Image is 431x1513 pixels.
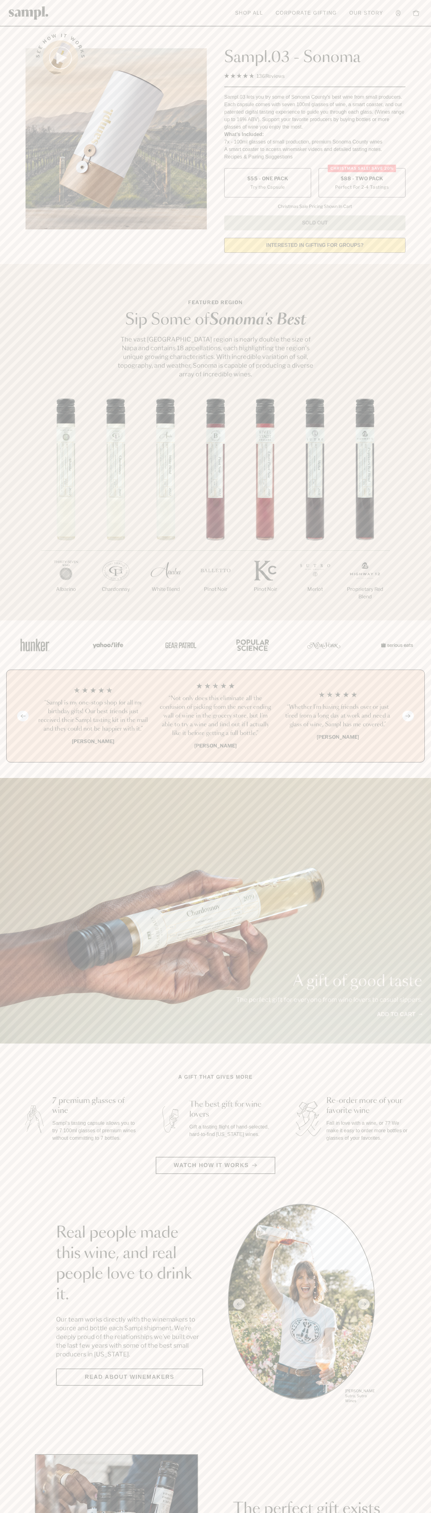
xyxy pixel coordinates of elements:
h3: “Sampl is my one-stop shop for all my birthday gifts! Our best friends just received their Sampl ... [37,699,149,733]
p: The perfect gift for everyone from wine lovers to casual sippers. [236,995,422,1004]
a: Add to cart [377,1010,422,1019]
span: $88 - Two Pack [341,175,383,182]
li: Christmas Sale Pricing Shown In Cart [275,204,355,209]
button: Watch how it works [156,1157,275,1174]
div: 136Reviews [224,72,285,80]
img: Sampl.03 - Sonoma [26,48,207,229]
p: Pinot Noir [240,586,290,593]
a: interested in gifting for groups? [224,238,405,253]
p: A gift of good taste [236,974,422,989]
span: 136 [257,73,265,79]
li: 1 / 7 [41,398,91,613]
em: Sonoma's Best [209,313,306,328]
li: 4 / 7 [191,398,240,613]
h3: Re-order more of your favorite wine [326,1096,411,1116]
li: 2 / 4 [159,682,272,750]
div: Sampl.03 lets you try some of Sonoma County's best wine from small producers. Each capsule comes ... [224,93,405,131]
li: 1 / 4 [37,682,149,750]
b: [PERSON_NAME] [72,738,114,744]
img: Artboard_7_5b34974b-f019-449e-91fb-745f8d0877ee_x450.png [377,632,415,658]
li: 7 / 7 [340,398,390,620]
h2: Sip Some of [116,313,315,328]
img: Artboard_5_7fdae55a-36fd-43f7-8bfd-f74a06a2878e_x450.png [161,632,198,658]
p: Featured Region [116,299,315,306]
li: 3 / 7 [141,398,191,613]
strong: What’s Included: [224,132,264,137]
p: Fall in love with a wine, or 7? We make it easy to order more bottles or glasses of your favorites. [326,1119,411,1142]
h1: Sampl.03 - Sonoma [224,48,405,67]
a: Shop All [232,6,266,20]
li: Recipes & Pairing Suggestions [224,153,405,161]
a: Read about Winemakers [56,1369,203,1386]
li: 3 / 4 [282,682,394,750]
h3: “Whether I'm having friends over or just tired from a long day at work and need a glass of wine, ... [282,703,394,729]
span: Reviews [265,73,285,79]
button: Previous slide [17,711,29,721]
div: Christmas SALE! Save 20% [328,165,396,172]
li: 5 / 7 [240,398,290,613]
a: Our Story [346,6,386,20]
p: Our team works directly with the winemakers to source and bottle each Sampl shipment. We’re deepl... [56,1315,203,1359]
img: Sampl logo [9,6,49,20]
p: White Blend [141,586,191,593]
ul: carousel [228,1204,375,1404]
img: Artboard_4_28b4d326-c26e-48f9-9c80-911f17d6414e_x450.png [233,632,270,658]
small: Try the Capsule [250,184,285,190]
div: slide 1 [228,1204,375,1404]
button: See how it works [43,40,78,75]
li: 2 / 7 [91,398,141,613]
h2: A gift that gives more [178,1073,253,1081]
h3: 7 premium glasses of wine [52,1096,137,1116]
b: [PERSON_NAME] [194,743,237,749]
h3: “Not only does this eliminate all the confusion of picking from the never ending wall of wine in ... [159,694,272,738]
li: A smart coaster to access winemaker videos and detailed tasting notes. [224,146,405,153]
h2: Real people made this wine, and real people love to drink it. [56,1223,203,1305]
img: Artboard_3_0b291449-6e8c-4d07-b2c2-3f3601a19cd1_x450.png [305,632,343,658]
button: Next slide [402,711,414,721]
p: The vast [GEOGRAPHIC_DATA] region is nearly double the size of Napa and contains 18 appellations,... [116,335,315,379]
li: 7x - 100ml glasses of small production, premium Sonoma County wines [224,138,405,146]
p: Gift a tasting flight of hand-selected, hard-to-find [US_STATE] wines. [189,1123,274,1138]
small: Perfect For 2-4 Tastings [335,184,389,190]
p: Albarino [41,586,91,593]
p: Chardonnay [91,586,141,593]
p: [PERSON_NAME] Sutro, Sutro Wines [345,1388,375,1403]
button: Sold Out [224,215,405,230]
p: Merlot [290,586,340,593]
p: Sampl's tasting capsule allows you to try 7 100ml glasses of premium wines without committing to ... [52,1119,137,1142]
a: Corporate Gifting [272,6,340,20]
img: Artboard_6_04f9a106-072f-468a-bdd7-f11783b05722_x450.png [88,632,126,658]
p: Proprietary Red Blend [340,586,390,601]
img: Artboard_1_c8cd28af-0030-4af1-819c-248e302c7f06_x450.png [16,632,54,658]
p: Pinot Noir [191,586,240,593]
b: [PERSON_NAME] [317,734,359,740]
li: 6 / 7 [290,398,340,613]
span: $55 - One Pack [247,175,288,182]
h3: The best gift for wine lovers [189,1100,274,1119]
